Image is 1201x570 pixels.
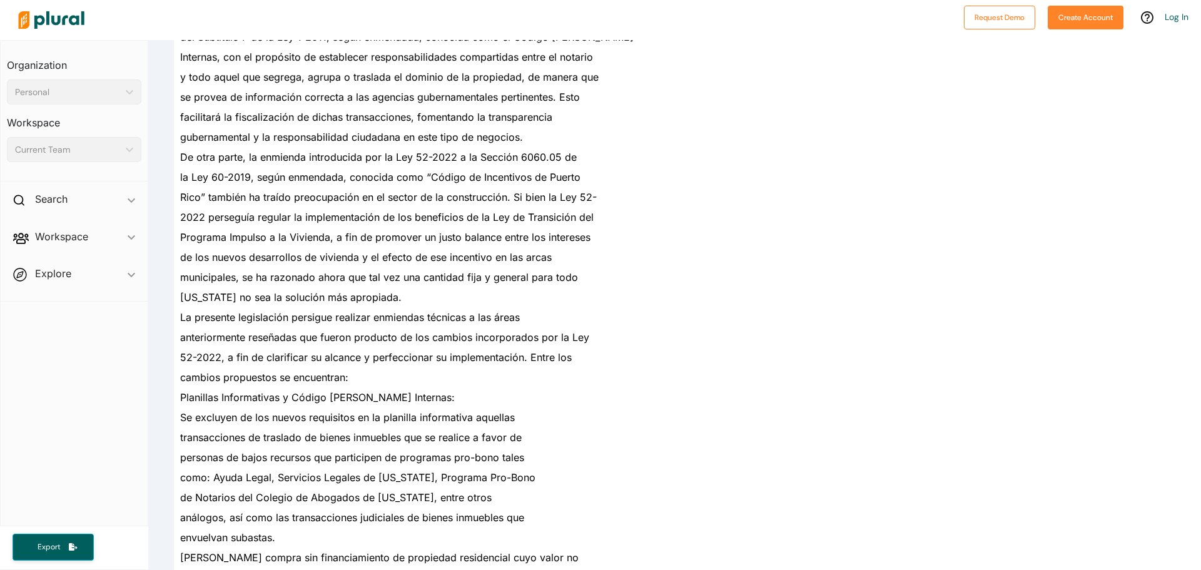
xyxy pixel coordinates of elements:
[1048,10,1123,23] a: Create Account
[13,534,94,561] button: Export
[7,104,141,132] h3: Workspace
[180,491,492,504] span: de Notarios del Colegio de Abogados de [US_STATE], entre otros
[180,371,348,384] span: cambios propuestos se encuentran:
[15,86,121,99] div: Personal
[180,311,520,323] span: La presente legislación persigue realizar enmiendas técnicas a las áreas
[180,411,515,424] span: Se excluyen de los nuevos requisitos en la planilla informativa aquellas
[29,542,69,552] span: Export
[180,71,599,83] span: y todo aquel que segrega, agrupa o traslada el dominio de la propiedad, de manera que
[180,171,580,183] span: la Ley 60-2019, según enmendada, conocida como “Código de Incentivos de Puerto
[15,143,121,156] div: Current Team
[180,391,455,404] span: Planillas Informativas y Código [PERSON_NAME] Internas:
[1165,11,1188,23] a: Log In
[180,91,580,103] span: se provea de información correcta a las agencias gubernamentales pertinentes. Esto
[964,6,1035,29] button: Request Demo
[180,51,593,63] span: Internas, con el propósito de establecer responsabilidades compartidas entre el notario
[180,271,578,283] span: municipales, se ha razonado ahora que tal vez una cantidad fija y general para todo
[180,231,590,243] span: Programa Impulso a la Vivienda, a fin de promover un justo balance entre los intereses
[1048,6,1123,29] button: Create Account
[180,191,597,203] span: Rico” también ha traído preocupación en el sector de la construcción. Si bien la Ley 52-
[35,192,68,206] h2: Search
[180,111,552,123] span: facilitará la fiscalización de dichas transacciones, fomentando la transparencia
[7,47,141,74] h3: Organization
[180,151,577,163] span: De otra parte, la enmienda introducida por la Ley 52-2022 a la Sección 6060.05 de
[180,471,535,484] span: como: Ayuda Legal, Servicios Legales de [US_STATE], Programa Pro-Bono
[180,131,523,143] span: gubernamental y la responsabilidad ciudadana en este tipo de negocios.
[180,251,552,263] span: de los nuevos desarrollos de vivienda y el efecto de ese incentivo en las arcas
[180,211,594,223] span: 2022 perseguía regular la implementación de los beneficios de la Ley de Transición del
[180,551,579,564] span: [PERSON_NAME] compra sin financiamiento de propiedad residencial cuyo valor no
[180,531,275,544] span: envuelvan subastas.
[180,291,402,303] span: [US_STATE] no sea la solución más apropiada.
[180,511,524,524] span: análogos, así como las transacciones judiciales de bienes inmuebles que
[180,451,524,464] span: personas de bajos recursos que participen de programas pro-bono tales
[964,10,1035,23] a: Request Demo
[180,331,589,344] span: anteriormente reseñadas que fueron producto de los cambios incorporados por la Ley
[180,431,522,444] span: transacciones de traslado de bienes inmuebles que se realice a favor de
[180,351,572,364] span: 52-2022, a fin de clarificar su alcance y perfeccionar su implementación. Entre los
